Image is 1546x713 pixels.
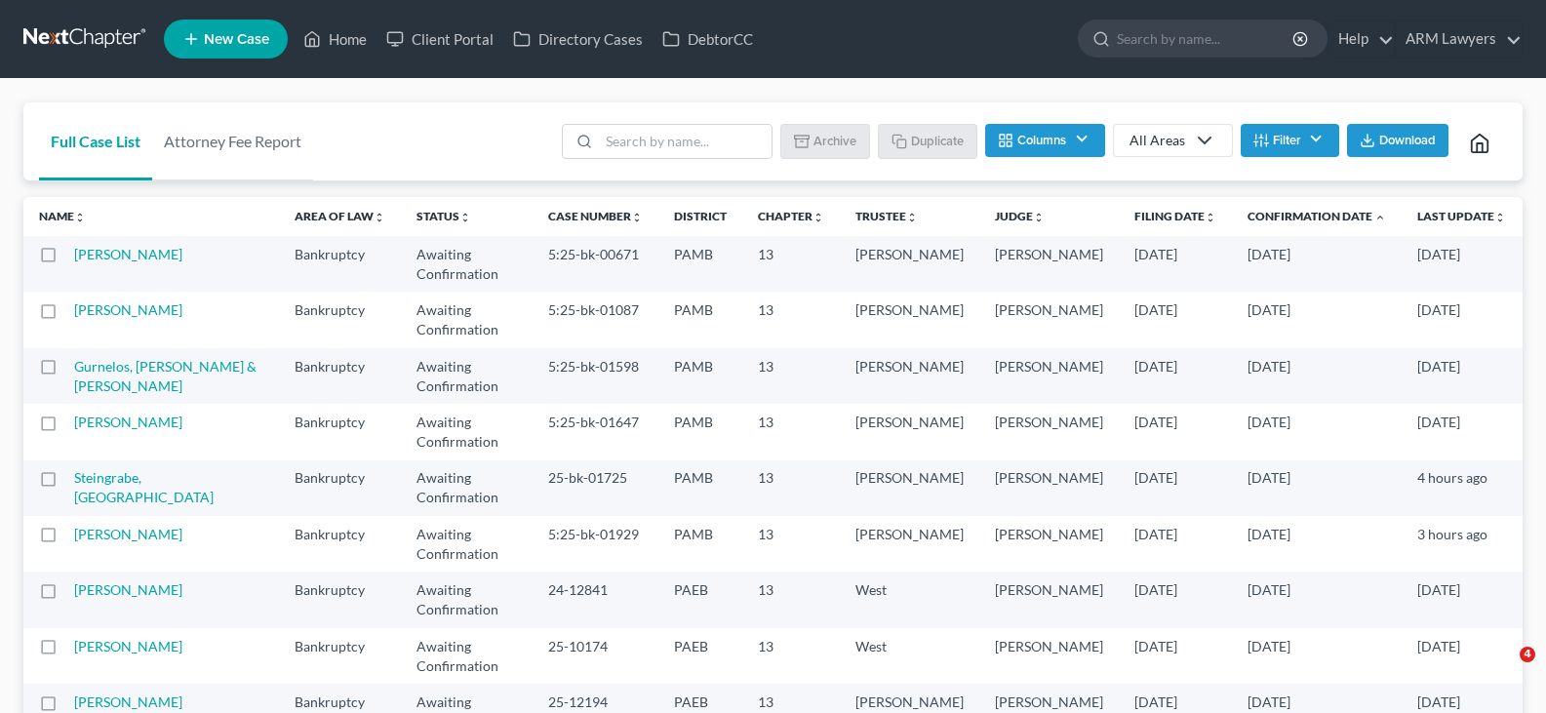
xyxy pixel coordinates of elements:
button: Filter [1241,124,1339,157]
span: 4 [1520,647,1535,662]
td: 13 [742,572,840,627]
td: PAMB [658,236,742,292]
td: Bankruptcy [279,236,401,292]
td: [DATE] [1232,348,1402,404]
td: [DATE] [1402,292,1523,347]
a: Steingrabe, [GEOGRAPHIC_DATA] [74,469,214,505]
iframe: Intercom live chat [1480,647,1526,693]
td: [DATE] [1232,516,1402,572]
td: [DATE] [1119,348,1232,404]
td: [PERSON_NAME] [979,404,1119,459]
td: 5:25-bk-01929 [533,516,658,572]
input: Search by name... [1117,20,1295,57]
a: Home [294,21,377,57]
td: [DATE] [1119,572,1232,627]
td: [PERSON_NAME] [840,404,979,459]
td: [PERSON_NAME] [840,292,979,347]
td: West [840,572,979,627]
td: Bankruptcy [279,404,401,459]
td: 13 [742,460,840,516]
td: West [840,628,979,684]
td: [PERSON_NAME] [979,628,1119,684]
td: 5:25-bk-01087 [533,292,658,347]
td: PAMB [658,404,742,459]
a: Statusunfold_more [416,209,471,223]
td: Awaiting Confirmation [401,628,533,684]
a: Filing Dateunfold_more [1134,209,1216,223]
i: unfold_more [1033,212,1045,223]
td: 5:25-bk-01598 [533,348,658,404]
a: Trusteeunfold_more [855,209,918,223]
td: [DATE] [1119,404,1232,459]
a: [PERSON_NAME] [74,693,182,710]
td: PAMB [658,292,742,347]
td: PAMB [658,460,742,516]
td: [DATE] [1402,628,1523,684]
a: Directory Cases [503,21,653,57]
td: [PERSON_NAME] [979,236,1119,292]
button: Columns [985,124,1104,157]
td: Bankruptcy [279,516,401,572]
td: [DATE] [1232,292,1402,347]
td: [DATE] [1119,292,1232,347]
td: [PERSON_NAME] [979,348,1119,404]
td: [DATE] [1402,572,1523,627]
i: unfold_more [459,212,471,223]
input: Search by name... [599,125,772,158]
a: Nameunfold_more [39,209,86,223]
td: Bankruptcy [279,348,401,404]
td: [DATE] [1232,460,1402,516]
td: 3 hours ago [1402,516,1523,572]
i: expand_less [1374,212,1386,223]
td: [DATE] [1232,628,1402,684]
a: [PERSON_NAME] [74,526,182,542]
td: 13 [742,348,840,404]
i: unfold_more [74,212,86,223]
td: PAMB [658,516,742,572]
td: Awaiting Confirmation [401,348,533,404]
td: Awaiting Confirmation [401,572,533,627]
td: [DATE] [1232,236,1402,292]
td: 13 [742,236,840,292]
td: Awaiting Confirmation [401,292,533,347]
td: 5:25-bk-01647 [533,404,658,459]
span: New Case [204,32,269,47]
td: Bankruptcy [279,292,401,347]
a: Help [1328,21,1394,57]
a: [PERSON_NAME] [74,301,182,318]
td: [PERSON_NAME] [979,292,1119,347]
td: [PERSON_NAME] [840,348,979,404]
td: 24-12841 [533,572,658,627]
a: ARM Lawyers [1396,21,1522,57]
td: 25-10174 [533,628,658,684]
td: [DATE] [1402,236,1523,292]
td: Awaiting Confirmation [401,236,533,292]
td: 13 [742,516,840,572]
a: Gurnelos, [PERSON_NAME] & [PERSON_NAME] [74,358,257,394]
i: unfold_more [1494,212,1506,223]
td: Bankruptcy [279,628,401,684]
a: [PERSON_NAME] [74,246,182,262]
span: Download [1379,133,1436,148]
td: Awaiting Confirmation [401,516,533,572]
i: unfold_more [374,212,385,223]
a: Confirmation Date expand_less [1248,209,1386,223]
a: Last Updateunfold_more [1417,209,1506,223]
td: [DATE] [1402,348,1523,404]
td: [DATE] [1402,404,1523,459]
a: Attorney Fee Report [152,102,313,180]
td: [PERSON_NAME] [840,516,979,572]
a: [PERSON_NAME] [74,414,182,430]
td: [DATE] [1119,236,1232,292]
td: PAEB [658,628,742,684]
div: All Areas [1130,131,1185,150]
th: District [658,197,742,236]
td: [PERSON_NAME] [979,460,1119,516]
a: Chapterunfold_more [758,209,824,223]
td: [PERSON_NAME] [840,460,979,516]
i: unfold_more [631,212,643,223]
a: Full Case List [39,102,152,180]
td: 4 hours ago [1402,460,1523,516]
i: unfold_more [813,212,824,223]
a: [PERSON_NAME] [74,638,182,654]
